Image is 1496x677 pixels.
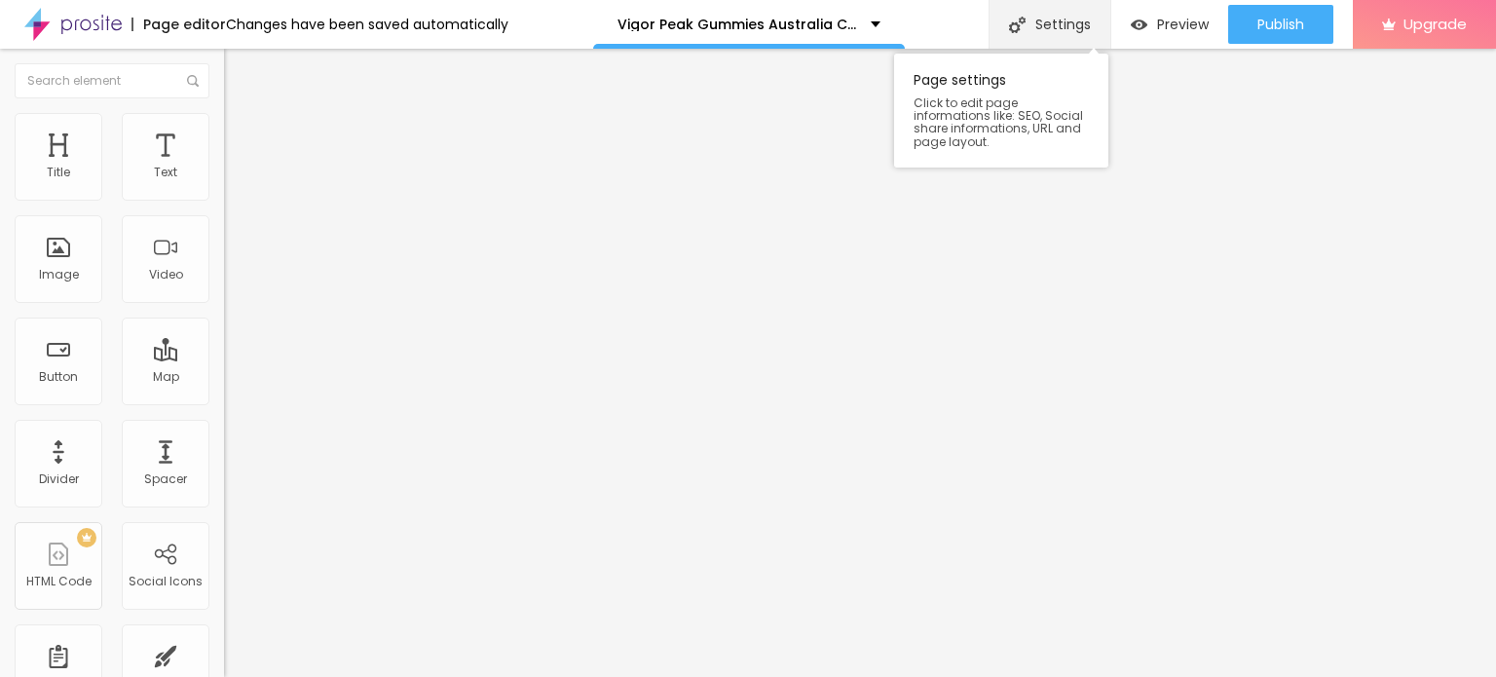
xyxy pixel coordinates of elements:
div: Spacer [144,472,187,486]
div: Text [154,166,177,179]
div: Image [39,268,79,282]
span: Upgrade [1403,16,1467,32]
div: Changes have been saved automatically [226,18,508,31]
p: Vigor Peak Gummies Australia Customer Complaints & Truth Exposed! [617,18,856,31]
img: Icone [1009,17,1026,33]
div: Page settings [894,54,1108,168]
div: Button [39,370,78,384]
div: HTML Code [26,575,92,588]
button: Publish [1228,5,1333,44]
iframe: Editor [224,49,1496,677]
span: Click to edit page informations like: SEO, Social share informations, URL and page layout. [914,96,1089,148]
div: Social Icons [129,575,203,588]
div: Page editor [131,18,226,31]
span: Publish [1257,17,1304,32]
div: Title [47,166,70,179]
div: Video [149,268,183,282]
span: Preview [1157,17,1209,32]
button: Preview [1111,5,1228,44]
img: view-1.svg [1131,17,1147,33]
div: Map [153,370,179,384]
div: Divider [39,472,79,486]
img: Icone [187,75,199,87]
input: Search element [15,63,209,98]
